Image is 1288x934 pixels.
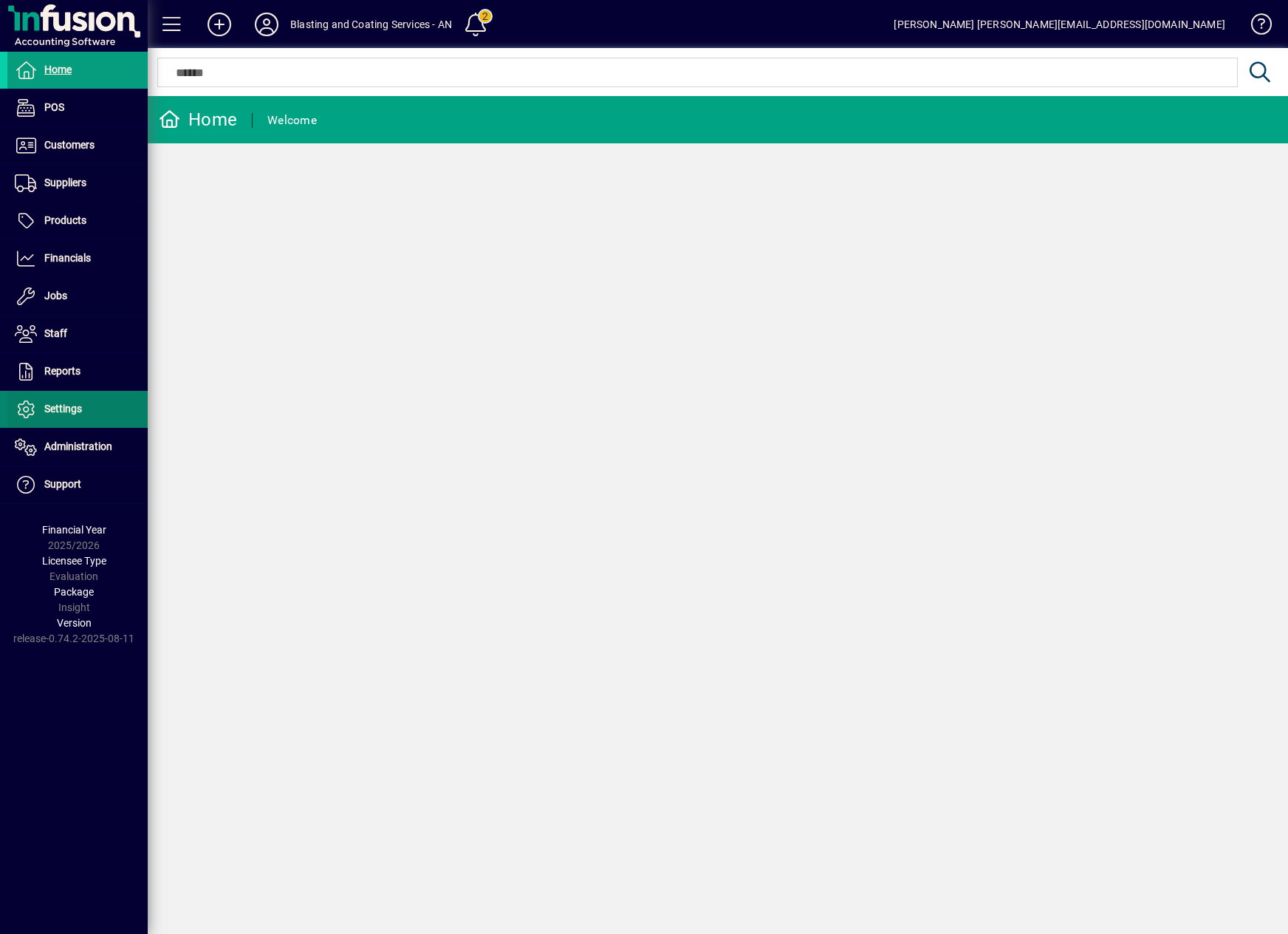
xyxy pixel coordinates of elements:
[44,214,86,226] span: Products
[44,478,81,490] span: Support
[7,165,148,202] a: Suppliers
[1240,3,1270,51] a: Knowledge Base
[44,440,112,452] span: Administration
[7,391,148,428] a: Settings
[44,403,82,415] span: Settings
[7,89,148,126] a: POS
[7,127,148,164] a: Customers
[7,316,148,352] a: Staff
[243,11,290,38] button: Profile
[44,101,64,113] span: POS
[44,64,72,75] span: Home
[7,278,148,315] a: Jobs
[290,13,452,36] div: Blasting and Coating Services - AN
[44,327,67,339] span: Staff
[7,202,148,239] a: Products
[42,524,106,536] span: Financial Year
[7,240,148,277] a: Financials
[7,353,148,390] a: Reports
[44,252,91,264] span: Financials
[7,466,148,503] a: Support
[44,139,95,151] span: Customers
[44,365,80,377] span: Reports
[159,108,237,132] div: Home
[894,13,1225,36] div: [PERSON_NAME] [PERSON_NAME][EMAIL_ADDRESS][DOMAIN_NAME]
[44,290,67,301] span: Jobs
[267,109,317,132] div: Welcome
[57,617,92,629] span: Version
[42,555,106,567] span: Licensee Type
[54,586,94,598] span: Package
[44,177,86,188] span: Suppliers
[196,11,243,38] button: Add
[7,429,148,466] a: Administration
